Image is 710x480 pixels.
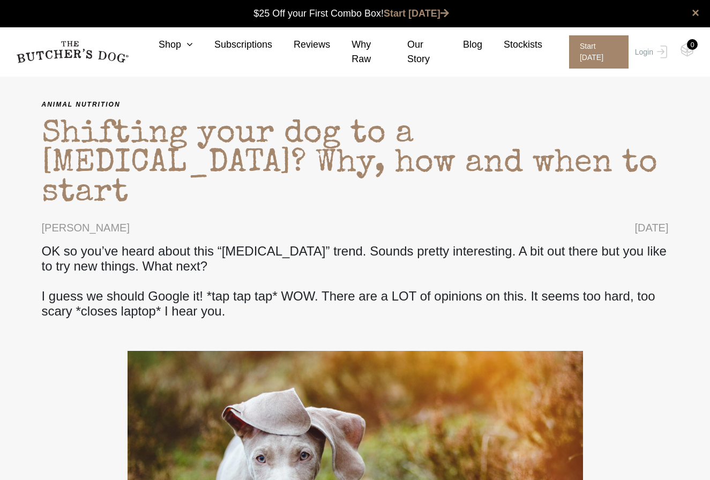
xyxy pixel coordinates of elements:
span: [DATE] [635,220,669,236]
a: Blog [442,37,482,52]
div: 0 [687,39,698,50]
a: Start [DATE] [558,35,632,69]
a: Our Story [386,37,442,66]
a: close [692,6,699,19]
a: Reviews [272,37,330,52]
a: Start [DATE] [384,8,449,19]
h1: Shifting your dog to a [MEDICAL_DATA]? Why, how and when to start [42,110,669,220]
a: Subscriptions [193,37,272,52]
img: TBD_Cart-Empty.png [681,43,694,57]
a: Shop [137,37,193,52]
span: Start [DATE] [569,35,629,69]
span: OK so you’ve heard about this “[MEDICAL_DATA]” trend. Sounds pretty interesting. A bit out there ... [42,244,669,319]
a: Why Raw [330,37,386,66]
a: Stockists [482,37,542,52]
a: Login [632,35,667,69]
span: [PERSON_NAME] [42,220,130,236]
span: ANIMAL NUTRITION [42,99,669,110]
